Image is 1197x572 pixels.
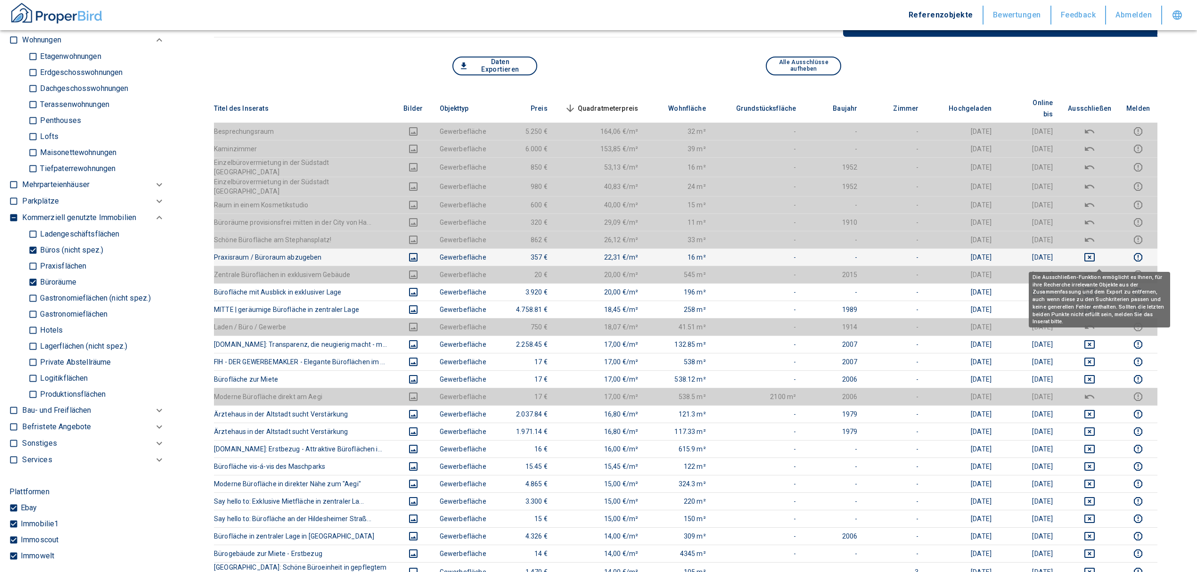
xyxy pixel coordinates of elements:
button: deselect this listing [1068,217,1111,228]
button: deselect this listing [1068,374,1111,385]
button: deselect this listing [1068,409,1111,420]
td: - [865,213,926,231]
td: Gewerbefläche [432,177,494,196]
p: Befristete Angebote [22,421,91,433]
td: 40,00 €/m² [555,196,646,213]
th: Moderne Bürofläche direkt am Aegi [214,388,394,405]
button: deselect this listing [1068,496,1111,507]
td: 538 m² [646,353,713,370]
td: 20,00 €/m² [555,266,646,283]
td: [DATE] [999,196,1060,213]
button: report this listing [1126,496,1150,507]
p: Produktionsflächen [38,391,106,398]
td: - [865,248,926,266]
button: images [402,496,425,507]
td: - [865,283,926,301]
td: [DATE] [926,301,999,318]
p: Lofts [38,133,58,140]
button: deselect this listing [1068,339,1111,350]
td: 18,07 €/m² [555,318,646,335]
td: - [865,405,926,423]
td: - [865,335,926,353]
div: Befristete Angebote [22,419,165,435]
td: Gewerbefläche [432,157,494,177]
td: 17,00 €/m² [555,353,646,370]
td: 17,00 €/m² [555,335,646,353]
button: report this listing [1126,478,1150,490]
td: 2007 [803,353,865,370]
td: - [865,157,926,177]
td: 600 € [494,196,555,213]
td: - [865,177,926,196]
button: report this listing [1126,217,1150,228]
th: MITTE | geräumige Bürofläche in zentraler Lage [214,301,394,318]
button: deselect this listing [1068,143,1111,155]
td: [DATE] [926,123,999,140]
td: 1952 [803,177,865,196]
td: 1910 [803,213,865,231]
p: Penthouses [38,117,81,124]
button: images [402,443,425,455]
th: Einzelbürovermietung in der Südstadt [GEOGRAPHIC_DATA] [214,157,394,177]
p: Praxisflächen [38,262,86,270]
button: images [402,126,425,137]
td: - [865,301,926,318]
td: 29,09 €/m² [555,213,646,231]
td: 3.920 € [494,283,555,301]
td: [DATE] [926,283,999,301]
td: Gewerbefläche [432,213,494,231]
td: [DATE] [926,231,999,248]
div: Die Ausschließen-Funktion ermöglicht es Ihnen, für ihre Recherche irrelevante Objekte aus der Zus... [1029,272,1170,327]
button: Feedback [1051,6,1107,25]
th: Bürofläche zur Miete [214,370,394,388]
p: Gastronomieflächen [38,311,107,318]
td: 132.85 m² [646,335,713,353]
button: ProperBird Logo and Home Button [9,1,104,29]
td: [DATE] [926,177,999,196]
button: report this listing [1126,374,1150,385]
td: 1914 [803,318,865,335]
td: 862 € [494,231,555,248]
td: 850 € [494,157,555,177]
td: Gewerbefläche [432,370,494,388]
p: Büros (nicht spez.) [38,246,103,254]
button: Alle Ausschlüsse aufheben [766,57,841,75]
td: Gewerbefläche [432,123,494,140]
td: Gewerbefläche [432,353,494,370]
button: images [402,391,425,402]
td: Gewerbefläche [432,283,494,301]
span: Zimmer [878,103,918,114]
td: 5.250 € [494,123,555,140]
img: ProperBird Logo and Home Button [9,1,104,25]
span: Online bis [1007,97,1053,120]
td: [DATE] [926,266,999,283]
button: Daten Exportieren [452,57,537,75]
td: [DATE] [926,213,999,231]
td: - [713,157,804,177]
td: - [803,283,865,301]
div: Services [22,452,165,468]
td: [DATE] [999,405,1060,423]
p: Lagerflächen (nicht spez.) [38,343,127,350]
td: 196 m² [646,283,713,301]
td: - [713,266,804,283]
button: images [402,304,425,315]
td: 40,83 €/m² [555,177,646,196]
button: deselect this listing [1068,531,1111,542]
td: - [713,231,804,248]
button: report this listing [1126,126,1150,137]
td: - [865,123,926,140]
button: report this listing [1126,548,1150,559]
td: 357 € [494,248,555,266]
p: Büroräume [38,278,76,286]
button: images [402,143,425,155]
td: 1989 [803,301,865,318]
td: - [803,196,865,213]
td: 2015 [803,266,865,283]
td: - [865,318,926,335]
p: Sonstiges [22,438,57,449]
button: images [402,356,425,368]
td: [DATE] [926,196,999,213]
td: [DATE] [926,405,999,423]
p: Parkplätze [22,196,59,207]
